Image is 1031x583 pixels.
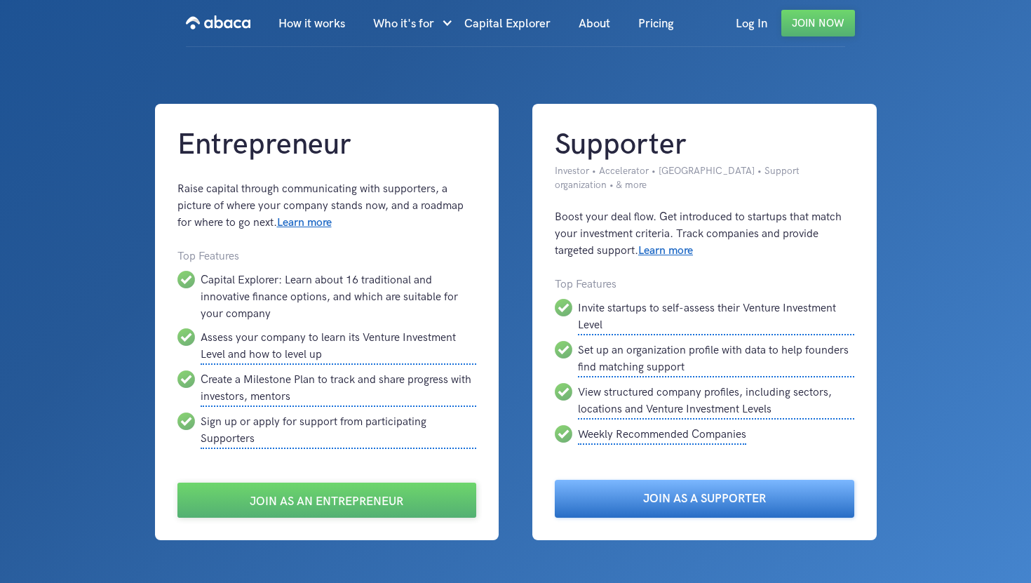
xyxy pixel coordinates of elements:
div: Create a Milestone Plan to track and share progress with investors, mentors [201,370,477,407]
div: View structured company profiles, including sectors, locations and Venture Investment Levels [578,383,854,420]
a: Join as an Entrepreneur [177,483,477,518]
div: Invite startups to self-assess their Venture Investment Level [578,299,854,335]
div: Set up an organization profile with data to help founders find matching support [578,341,854,377]
a: Learn more [277,216,332,229]
div: Top Features [555,276,854,293]
img: Abaca logo [186,11,250,34]
div: Boost your deal flow. Get introduced to startups that match your investment criteria. Track compa... [555,209,854,260]
a: Join as a Supporter [555,480,854,518]
div: Raise capital through communicating with supporters, a picture of where your company stands now, ... [177,181,477,232]
div: Sign up or apply for support from participating Supporters [201,413,477,449]
h1: Supporter [555,126,854,164]
h1: Entrepreneur [177,126,477,164]
div: Investor • Accelerator • [GEOGRAPHIC_DATA] • Support organization • & more [555,164,854,192]
div: Assess your company to learn its Venture Investment Level and how to level up [201,328,477,365]
div: Capital Explorer: Learn about 16 traditional and innovative finance options, and which are suitab... [201,271,477,323]
a: Learn more [638,244,693,257]
div: Top Features [177,248,477,265]
div: Weekly Recommended Companies [578,425,746,445]
a: Join Now [781,10,855,36]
